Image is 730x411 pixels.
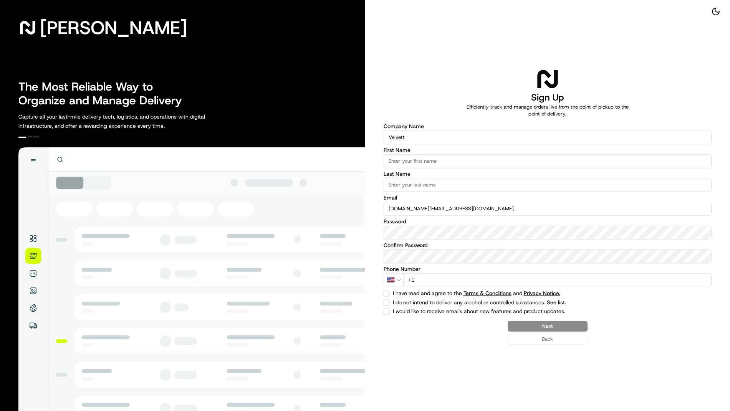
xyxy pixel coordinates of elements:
input: Enter your last name [384,178,712,192]
p: Efficiently track and manage orders live from the point of pickup to the point of delivery. [462,104,634,117]
input: Enter your email address [384,202,712,216]
h2: The Most Reliable Way to Organize and Manage Delivery [18,80,190,107]
input: Enter your first name [384,154,712,168]
a: Terms & Conditions [463,290,511,297]
label: Last Name [384,171,712,177]
label: Company Name [384,124,712,129]
label: Email [384,195,712,200]
label: I do not intend to deliver any alcohol or controlled substances. [393,300,656,305]
a: Privacy Notice. [524,290,560,297]
span: See list. [547,300,566,305]
label: I have read and agree to the and [393,291,656,296]
input: Enter your company name [384,130,712,144]
span: [PERSON_NAME] [40,20,187,35]
label: First Name [384,147,712,153]
button: I do not intend to deliver any alcohol or controlled substances. [547,300,566,305]
input: Enter phone number [403,273,712,287]
h1: Sign Up [531,91,564,104]
label: Password [384,219,712,224]
p: Capture all your last-mile delivery tech, logistics, and operations with digital infrastructure, ... [18,112,240,130]
label: Phone Number [384,266,712,272]
label: Confirm Password [384,243,712,248]
label: I would like to receive emails about new features and product updates. [393,309,656,315]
